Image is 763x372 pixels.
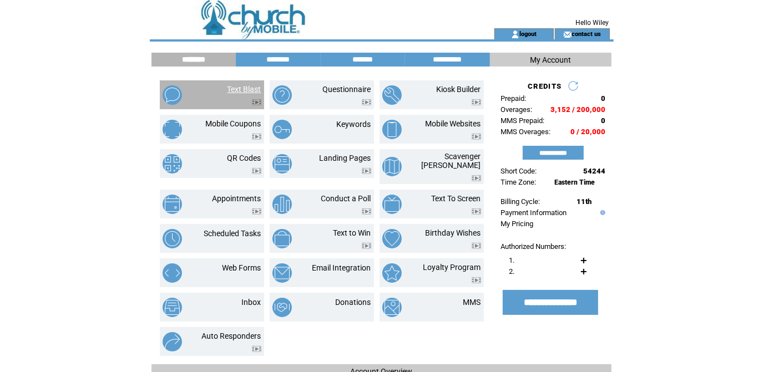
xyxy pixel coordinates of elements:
span: 54244 [584,167,606,175]
span: 3,152 / 200,000 [551,105,606,114]
span: MMS Prepaid: [501,116,545,125]
img: video.png [362,243,371,249]
a: Birthday Wishes [426,228,481,237]
img: conduct-a-poll.png [272,195,292,214]
img: keywords.png [272,120,292,139]
a: contact us [572,30,601,37]
img: scheduled-tasks.png [163,229,182,248]
span: Short Code: [501,167,537,175]
a: Payment Information [501,208,567,217]
a: Kiosk Builder [437,85,481,94]
span: 11th [577,197,592,206]
img: video.png [362,99,371,105]
img: video.png [472,243,481,249]
span: MMS Overages: [501,128,551,136]
a: MMS [463,298,481,307]
img: video.png [252,134,261,140]
span: 2. [509,267,515,276]
img: auto-responders.png [163,332,182,351]
span: Hello Wiley [576,19,609,27]
a: Appointments [213,194,261,203]
a: Mobile Websites [426,119,481,128]
img: video.png [252,99,261,105]
img: video.png [472,134,481,140]
img: contact_us_icon.gif [563,30,572,39]
a: Conduct a Poll [321,194,371,203]
span: Authorized Numbers: [501,242,567,251]
img: kiosk-builder.png [382,85,402,105]
a: Text to Win [334,228,371,237]
span: My Account [530,55,571,64]
span: 0 / 20,000 [571,128,606,136]
a: QR Codes [228,154,261,162]
img: video.png [252,168,261,174]
a: Text To Screen [432,194,481,203]
img: mobile-coupons.png [163,120,182,139]
img: account_icon.gif [511,30,519,39]
img: web-forms.png [163,263,182,283]
a: Landing Pages [320,154,371,162]
span: CREDITS [528,82,562,90]
img: video.png [472,277,481,283]
img: video.png [472,175,481,181]
img: text-blast.png [163,85,182,105]
a: Scheduled Tasks [204,229,261,238]
a: Mobile Coupons [206,119,261,128]
img: mobile-websites.png [382,120,402,139]
a: My Pricing [501,220,534,228]
img: help.gif [598,210,605,215]
img: video.png [252,208,261,215]
a: Web Forms [223,263,261,272]
img: mms.png [382,298,402,317]
span: 0 [602,116,606,125]
span: Overages: [501,105,533,114]
img: text-to-win.png [272,229,292,248]
span: Time Zone: [501,178,537,186]
img: questionnaire.png [272,85,292,105]
span: Eastern Time [555,179,595,186]
img: video.png [362,168,371,174]
img: scavenger-hunt.png [382,157,402,176]
img: inbox.png [163,298,182,317]
a: Questionnaire [323,85,371,94]
a: Inbox [242,298,261,307]
img: loyalty-program.png [382,263,402,283]
a: logout [519,30,537,37]
img: video.png [472,208,481,215]
a: Auto Responders [202,332,261,340]
img: email-integration.png [272,263,292,283]
a: Scavenger [PERSON_NAME] [422,152,481,170]
img: video.png [252,346,261,352]
a: Donations [336,298,371,307]
img: video.png [362,208,371,215]
img: birthday-wishes.png [382,229,402,248]
span: 0 [602,94,606,103]
span: 1. [509,256,515,264]
span: Billing Cycle: [501,197,540,206]
a: Text Blast [228,85,261,94]
img: landing-pages.png [272,154,292,174]
img: qr-codes.png [163,154,182,174]
img: appointments.png [163,195,182,214]
img: donations.png [272,298,292,317]
a: Loyalty Program [423,263,481,272]
span: Prepaid: [501,94,527,103]
a: Email Integration [312,263,371,272]
a: Keywords [337,120,371,129]
img: text-to-screen.png [382,195,402,214]
img: video.png [472,99,481,105]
